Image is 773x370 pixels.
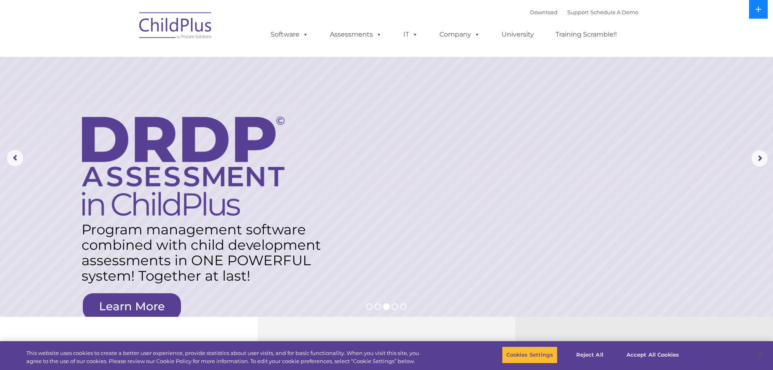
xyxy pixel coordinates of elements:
[82,117,284,216] img: DRDP Assessment in ChildPlus
[590,9,638,15] a: Schedule A Demo
[547,26,625,43] a: Training Scramble!!
[395,26,426,43] a: IT
[502,346,558,364] button: Cookies Settings
[263,26,317,43] a: Software
[564,346,615,364] button: Reject All
[82,222,329,283] rs-layer: Program management software combined with child development assessments in ONE POWERFUL system! T...
[530,9,558,15] a: Download
[567,9,589,15] a: Support
[135,6,216,47] img: ChildPlus by Procare Solutions
[113,87,147,93] span: Phone number
[322,26,390,43] a: Assessments
[431,26,488,43] a: Company
[751,346,769,364] button: Close
[113,54,138,60] span: Last name
[530,9,638,15] font: |
[83,293,181,320] a: Learn More
[493,26,542,43] a: University
[622,346,683,364] button: Accept All Cookies
[26,349,425,365] div: This website uses cookies to create a better user experience, provide statistics about user visit...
